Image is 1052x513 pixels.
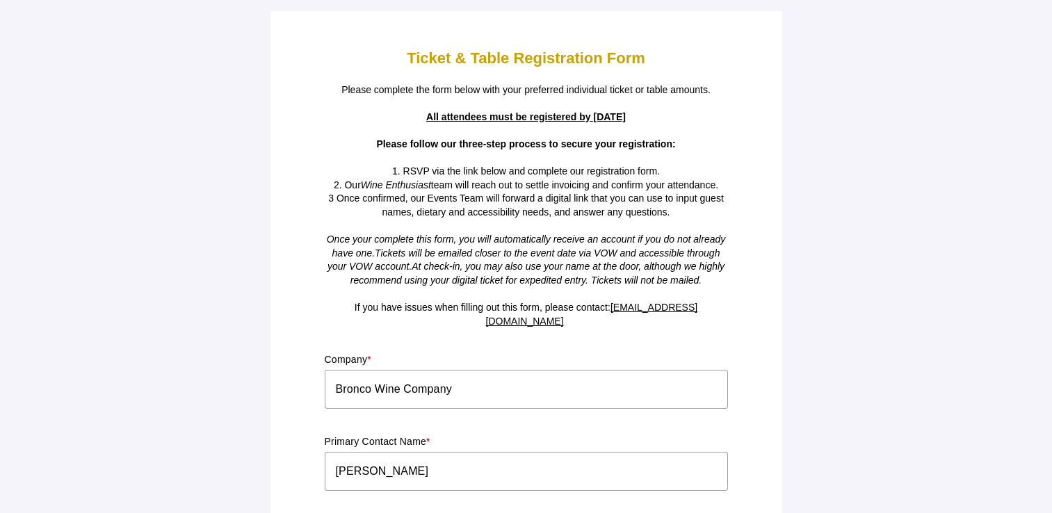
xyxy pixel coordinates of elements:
[334,179,718,190] span: 2. Our team will reach out to settle invoicing and confirm your attendance.
[327,234,726,259] span: Once your complete this form, you will automatically receive an account if you do not already hav...
[608,302,610,313] span: :
[325,353,728,367] p: Company
[325,435,728,449] p: Primary Contact Name
[376,138,675,149] strong: Please follow our three-step process to secure your registration:
[407,49,645,67] strong: Ticket & Table Registration Form
[327,247,720,272] span: Tickets will be emailed closer to the event date via VOW and accessible through your VOW account.
[392,165,660,177] span: 1. RSVP via the link below and complete our registration form.
[341,84,711,95] span: Please complete the form below with your preferred individual ticket or table amounts.
[355,302,697,327] span: If you have issues when filling out this form, please contact
[361,179,431,190] em: Wine Enthusiast
[328,193,724,218] span: 3 Once confirmed, our Events Team will forward a digital link that you can use to input guest nam...
[426,111,626,122] strong: All attendees must be registered by [DATE]
[486,302,698,327] a: [EMAIL_ADDRESS][DOMAIN_NAME]
[327,247,725,286] em: At check-in, you may also use your name at the door, although we highly recommend using your digi...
